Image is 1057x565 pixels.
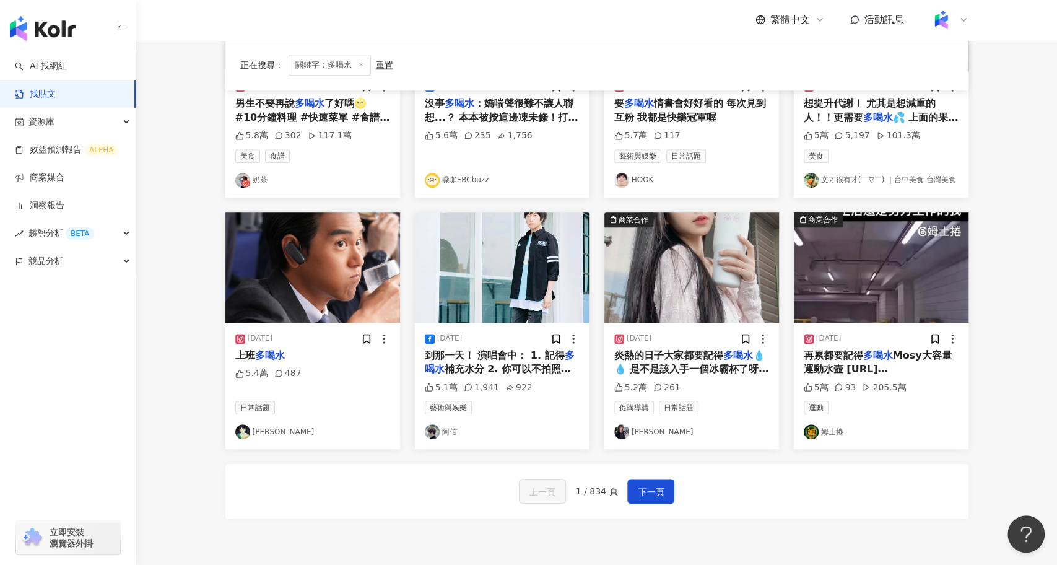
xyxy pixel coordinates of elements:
[804,129,829,142] div: 5萬
[235,424,390,439] a: KOL Avatar[PERSON_NAME]
[425,173,580,188] a: KOL Avatar噪咖EBCbuzz
[505,382,533,394] div: 922
[274,129,302,142] div: 302
[225,212,400,323] img: post-image
[614,382,647,394] div: 5.2萬
[614,424,629,439] img: KOL Avatar
[425,424,440,439] img: KOL Avatar
[808,214,838,226] div: 商業合作
[289,55,371,76] span: 關鍵字：多喝水
[15,172,64,184] a: 商案媒合
[864,14,904,25] span: 活動訊息
[235,129,268,142] div: 5.8萬
[834,129,869,142] div: 5,197
[614,97,767,123] span: 情書會好好看的 每次見到互粉 我都是快樂冠軍喔
[15,144,118,156] a: 效益預測報告ALPHA
[308,129,352,142] div: 117.1萬
[425,173,440,188] img: KOL Avatar
[614,401,654,414] span: 促購導購
[816,333,842,344] div: [DATE]
[614,173,769,188] a: KOL AvatarHOOK
[15,60,67,72] a: searchAI 找網紅
[619,214,648,226] div: 商業合作
[265,149,290,163] span: 食譜
[834,382,856,394] div: 93
[425,349,565,361] span: 到那一天！ 演唱會中： 1. 記得
[863,349,893,361] mark: 多喝水
[425,363,571,388] span: 補充水分 2. 你可以不拍照錄影
[10,16,76,41] img: logo
[445,97,474,109] mark: 多喝水
[235,367,268,380] div: 5.4萬
[794,212,968,323] img: post-image
[425,129,458,142] div: 5.6萬
[235,401,275,414] span: 日常話題
[614,129,647,142] div: 5.7萬
[804,149,829,163] span: 美食
[425,97,578,151] span: ：嬌喘聲很難不讓人聯想...？ 本本被按這邊凍未條！打給[PERSON_NAME]猜謎秒歪樓笑翻 影片授權：本本 #宇宙大熱門
[653,129,681,142] div: 117
[804,424,819,439] img: KOL Avatar
[464,129,491,142] div: 235
[235,149,260,163] span: 美食
[255,349,285,361] mark: 多喝水
[235,349,255,361] span: 上班
[425,401,472,414] span: 藝術與娛樂
[804,401,829,414] span: 運動
[235,173,390,188] a: KOL Avatar奶茶
[425,382,458,394] div: 5.1萬
[497,129,533,142] div: 1,756
[15,199,64,212] a: 洞察報告
[804,173,959,188] a: KOL Avatar文才很有才(￣▽￣) ｜台中美食 台灣美食
[235,173,250,188] img: KOL Avatar
[929,8,953,32] img: Kolr%20app%20icon%20%281%29.png
[376,60,393,70] div: 重置
[15,88,56,100] a: 找貼文
[666,149,706,163] span: 日常話題
[28,108,54,136] span: 資源庫
[519,479,566,504] button: 上一頁
[614,97,624,109] span: 要
[863,112,893,123] mark: 多喝水
[638,484,664,499] span: 下一頁
[20,528,44,548] img: chrome extension
[804,349,863,361] span: 再累都要記得
[804,349,952,389] span: Mosy大容量運動水壺 [URL][DOMAIN_NAME]
[28,219,94,247] span: 趨勢分析
[1007,515,1045,553] iframe: Help Scout Beacon - Open
[28,247,63,275] span: 競品分析
[437,333,463,344] div: [DATE]
[794,212,968,323] button: 商業合作
[464,382,499,394] div: 1,941
[16,521,120,554] a: chrome extension立即安裝 瀏覽器外掛
[804,424,959,439] a: KOL Avatar姆士捲
[614,173,629,188] img: KOL Avatar
[804,173,819,188] img: KOL Avatar
[604,212,779,323] img: post-image
[66,227,94,240] div: BETA
[659,401,698,414] span: 日常話題
[770,13,810,27] span: 繁體中文
[627,333,652,344] div: [DATE]
[614,424,769,439] a: KOL Avatar[PERSON_NAME]
[576,486,618,496] span: 1 / 834 頁
[804,97,936,123] span: 想提升代謝！ 尤其是想減重的人！！更需要
[627,479,674,504] button: 下一頁
[614,349,723,361] span: 炎熱的日子大家都要記得
[804,382,829,394] div: 5萬
[624,97,654,109] mark: 多喝水
[425,424,580,439] a: KOL Avatar阿信
[415,212,589,323] img: post-image
[15,229,24,238] span: rise
[653,382,681,394] div: 261
[248,333,273,344] div: [DATE]
[862,382,906,394] div: 205.5萬
[614,149,661,163] span: 藝術與娛樂
[723,349,753,361] mark: 多喝水
[604,212,779,323] button: 商業合作
[235,424,250,439] img: KOL Avatar
[876,129,920,142] div: 101.3萬
[274,367,302,380] div: 487
[235,97,295,109] span: 男生不要再說
[425,97,445,109] span: 沒事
